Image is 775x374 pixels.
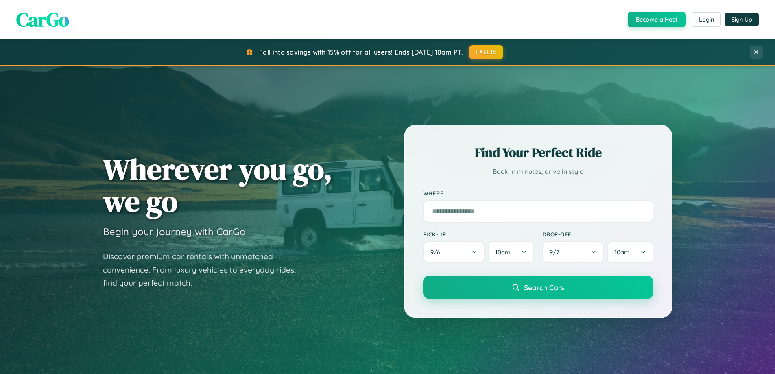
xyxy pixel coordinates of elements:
[103,225,246,238] h3: Begin your journey with CarGo
[16,6,69,33] span: CarGo
[423,231,534,238] label: Pick-up
[495,248,511,256] span: 10am
[103,250,306,290] p: Discover premium car rentals with unmatched convenience. From luxury vehicles to everyday rides, ...
[423,276,653,299] button: Search Cars
[430,248,444,256] span: 9 / 6
[488,241,534,263] button: 10am
[423,166,653,177] p: Book in minutes, drive in style
[259,48,463,56] span: Fall into savings with 15% off for all users! Ends [DATE] 10am PT.
[628,12,686,27] button: Become a Host
[692,12,721,27] button: Login
[542,241,604,263] button: 9/7
[423,190,653,197] label: Where
[725,13,759,26] button: Sign Up
[542,231,653,238] label: Drop-off
[614,248,630,256] span: 10am
[423,241,485,263] button: 9/6
[423,144,653,162] h2: Find Your Perfect Ride
[524,283,564,292] span: Search Cars
[469,45,503,59] button: FALL15
[103,153,332,217] h1: Wherever you go, we go
[607,241,653,263] button: 10am
[550,248,563,256] span: 9 / 7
